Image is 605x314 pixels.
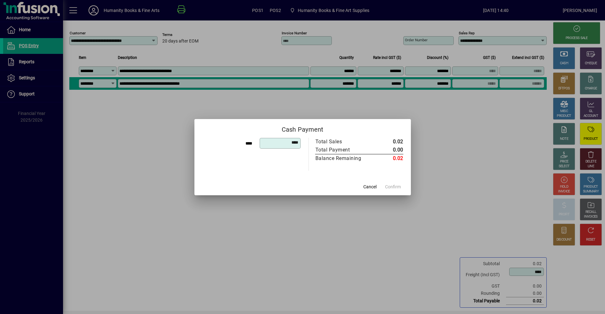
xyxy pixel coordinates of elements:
[315,138,375,146] td: Total Sales
[194,119,411,137] h2: Cash Payment
[315,146,375,154] td: Total Payment
[375,154,403,163] td: 0.02
[360,181,380,193] button: Cancel
[375,146,403,154] td: 0.00
[375,138,403,146] td: 0.02
[363,184,377,190] span: Cancel
[315,155,368,162] div: Balance Remaining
